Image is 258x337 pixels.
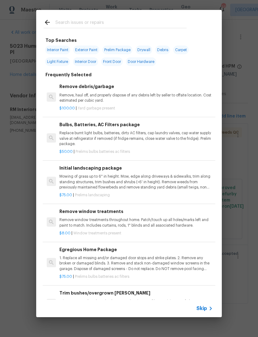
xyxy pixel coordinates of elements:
span: $100.00 [59,106,75,110]
span: Skip [196,305,207,312]
h6: Top Searches [45,37,77,44]
span: Carpet [173,46,189,54]
h6: Frequently Selected [45,71,92,78]
h6: Bulbs, Batteries, AC Filters package [59,121,213,128]
p: Replace burnt light bulbs, batteries, dirty AC filters, cap laundry valves, cap water supply valv... [59,131,213,146]
span: Exterior Paint [73,46,99,54]
span: $50.00 [59,150,73,153]
p: | [59,149,213,154]
h6: Remove debris/garbage [59,83,213,90]
p: | [59,231,213,236]
span: Drywall [135,46,152,54]
span: $8.00 [59,231,71,235]
span: Door Hardware [126,57,156,66]
span: Interior Paint [45,46,70,54]
p: | [59,106,213,111]
span: Window treatments present [73,231,121,235]
span: $75.00 [59,193,72,197]
span: Interior Door [73,57,98,66]
p: Remove window treatments throughout home. Patch/touch up all holes/marks left and paint to match.... [59,217,213,228]
h6: Trim bushes/overgrown [PERSON_NAME] [59,290,213,296]
span: Light Fixture [45,57,70,66]
p: Trim overgrown hegdes & bushes around perimeter of home giving 12" of clearance. Properly dispose... [59,299,213,309]
span: Yard garbage present [78,106,115,110]
span: $75.00 [59,275,72,278]
p: | [59,274,213,279]
span: Prelims landscaping [75,193,110,197]
h6: Remove window treatments [59,208,213,215]
h6: Initial landscaping package [59,165,213,171]
p: Remove, haul off, and properly dispose of any debris left by seller to offsite location. Cost est... [59,93,213,103]
input: Search issues or repairs [55,19,187,28]
h6: Egregious Home Package [59,246,213,253]
span: Prelims bulbs batteries ac filters [75,275,129,278]
span: Prelim Package [102,46,132,54]
p: 1. Replace all missing and/or damaged door stops and strike plates. 2. Remove any broken or damag... [59,255,213,271]
p: | [59,193,213,198]
span: Debris [155,46,170,54]
span: Prelims bulbs batteries ac filters [75,150,130,153]
p: Mowing of grass up to 6" in height. Mow, edge along driveways & sidewalks, trim along standing st... [59,174,213,190]
span: Front Door [101,57,123,66]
